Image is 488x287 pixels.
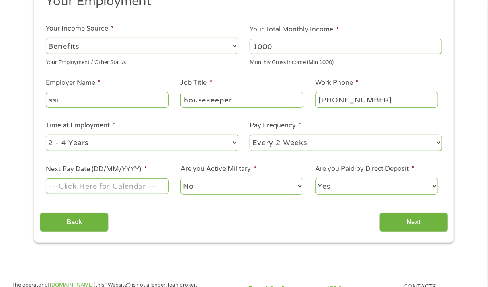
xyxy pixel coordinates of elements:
[315,92,438,107] input: (231) 754-4010
[180,92,303,107] input: Cashier
[46,178,169,194] input: ---Click Here for Calendar ---
[46,79,101,87] label: Employer Name
[379,213,448,232] input: Next
[180,79,212,87] label: Job Title
[46,25,114,33] label: Your Income Source
[180,165,256,173] label: Are you Active Military
[46,121,115,130] label: Time at Employment
[250,39,442,54] input: 1800
[250,25,339,34] label: Your Total Monthly Income
[315,165,415,173] label: Are you Paid by Direct Deposit
[250,121,301,130] label: Pay Frequency
[46,165,147,174] label: Next Pay Date (DD/MM/YYYY)
[46,92,169,107] input: Walmart
[40,213,109,232] input: Back
[315,79,359,87] label: Work Phone
[46,56,238,67] div: Your Employment / Other Status
[250,56,442,67] div: Monthly Gross Income (Min 1000)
